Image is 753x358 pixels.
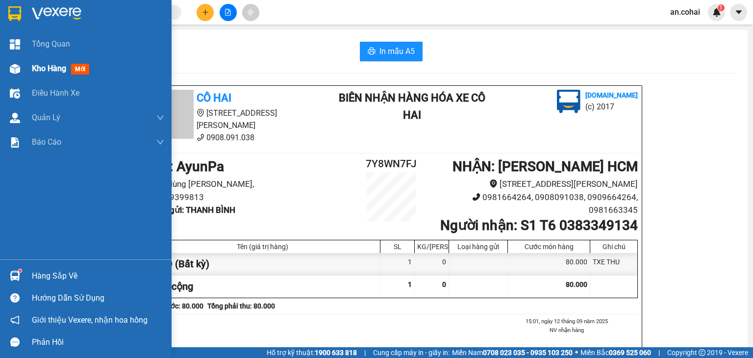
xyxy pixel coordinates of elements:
[267,347,357,358] span: Hỗ trợ kỹ thuật:
[609,349,651,357] strong: 0369 525 060
[10,315,20,325] span: notification
[220,4,237,21] button: file-add
[383,243,412,251] div: SL
[156,114,164,122] span: down
[10,113,20,123] img: warehouse-icon
[148,243,377,251] div: Tên (giá trị hàng)
[88,53,192,65] span: [PERSON_NAME] HCM
[88,37,106,49] span: Gửi:
[339,92,485,121] b: Biên Nhận Hàng Hóa Xe CÔ HAI
[207,302,275,310] b: Tổng phải thu: 80.000
[4,8,20,24] img: logo.jpg
[197,92,231,104] b: Cô Hai
[19,269,22,272] sup: 1
[10,337,20,347] span: message
[145,131,327,144] li: 0908.091.038
[71,64,89,75] span: mới
[247,9,254,16] span: aim
[585,101,638,113] li: (c) 2017
[580,347,651,358] span: Miền Bắc
[360,42,423,61] button: printerIn mẫu A5
[440,217,638,233] b: Người nhận : S1 T6 0383349134
[496,326,638,334] li: NV nhận hàng
[202,9,209,16] span: plus
[145,205,235,215] b: Người gửi : THANH BÌNH
[508,253,590,275] div: 80.000
[145,107,327,131] li: [STREET_ADDRESS][PERSON_NAME]
[10,137,20,148] img: solution-icon
[730,4,747,21] button: caret-down
[32,269,164,283] div: Hàng sắp về
[315,349,357,357] strong: 1900 633 818
[8,6,21,21] img: logo-vxr
[408,281,412,288] span: 1
[32,335,164,350] div: Phản hồi
[472,193,480,201] span: phone
[379,45,415,57] span: In mẫu A5
[32,87,79,99] span: Điều hành xe
[718,4,725,11] sup: 1
[417,243,446,251] div: KG/[PERSON_NAME]
[483,349,573,357] strong: 0708 023 035 - 0935 103 250
[4,30,53,46] h2: XVKK53L7
[712,8,721,17] img: icon-new-feature
[373,347,450,358] span: Cung cấp máy in - giấy in:
[496,347,638,356] li: [PERSON_NAME]
[575,351,578,355] span: ⚪️
[452,158,638,175] b: NHẬN : [PERSON_NAME] HCM
[364,347,366,358] span: |
[719,4,723,11] span: 1
[658,347,660,358] span: |
[452,243,505,251] div: Loại hàng gửi
[32,136,61,148] span: Báo cáo
[566,281,587,288] span: 80.000
[32,314,148,326] span: Giới thiệu Vexere, nhận hoa hồng
[10,293,20,303] span: question-circle
[442,281,446,288] span: 0
[88,26,124,34] span: [DATE] 14:59
[734,8,743,17] span: caret-down
[699,349,705,356] span: copyright
[593,243,635,251] div: Ghi chú
[10,64,20,74] img: warehouse-icon
[380,253,415,275] div: 1
[197,4,214,21] button: plus
[197,133,204,141] span: phone
[432,191,638,217] li: 0981664264, 0908091038, 0909664264, 0981663345
[88,68,129,85] span: CUỘN
[197,109,204,117] span: environment
[489,179,498,188] span: environment
[225,9,231,16] span: file-add
[557,90,580,113] img: logo.jpg
[242,4,259,21] button: aim
[145,158,224,175] b: GỬI : AyunPa
[145,302,203,310] b: Chưa cước : 80.000
[415,253,449,275] div: 0
[590,253,637,275] div: TXE THU
[496,317,638,326] li: 15:01, ngày 12 tháng 09 năm 2025
[432,178,638,191] li: [STREET_ADDRESS][PERSON_NAME]
[145,178,350,191] li: 96 Hùng [PERSON_NAME],
[145,191,350,204] li: 0909399813
[350,156,432,172] h2: 7Y8WN7FJ
[32,291,164,306] div: Hướng dẫn sử dụng
[10,88,20,99] img: warehouse-icon
[145,253,380,275] div: 1BAO (Bất kỳ)
[585,91,638,99] b: [DOMAIN_NAME]
[32,64,66,73] span: Kho hàng
[368,47,376,56] span: printer
[32,111,60,124] span: Quản Lý
[452,347,573,358] span: Miền Nam
[25,7,66,22] b: Cô Hai
[662,6,708,18] span: an.cohai
[10,39,20,50] img: dashboard-icon
[10,271,20,281] img: warehouse-icon
[510,243,587,251] div: Cước món hàng
[156,138,164,146] span: down
[32,38,70,50] span: Tổng Quan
